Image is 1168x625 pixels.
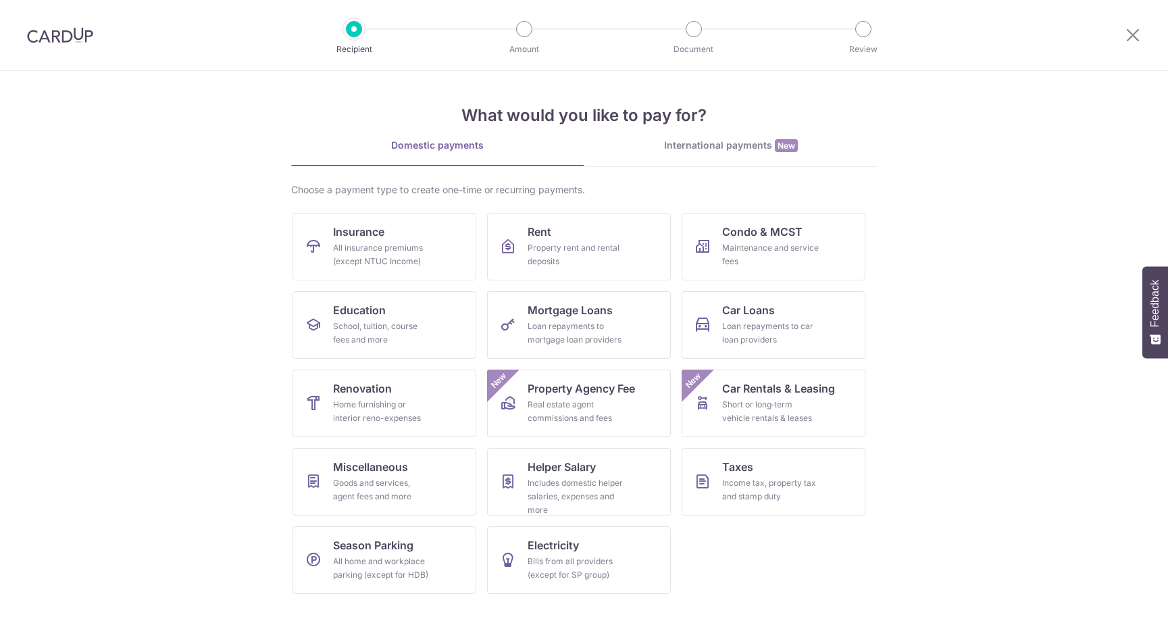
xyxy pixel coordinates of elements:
span: Car Rentals & Leasing [722,380,835,397]
div: Short or long‑term vehicle rentals & leases [722,398,819,425]
div: All home and workplace parking (except for HDB) [333,555,430,582]
span: Rent [528,224,551,240]
button: Feedback - Show survey [1142,266,1168,358]
a: EducationSchool, tuition, course fees and more [293,291,476,359]
span: New [682,370,704,392]
div: Domestic payments [291,139,584,152]
span: Education [333,302,386,318]
span: Season Parking [333,537,413,553]
div: Maintenance and service fees [722,241,819,268]
a: Car LoansLoan repayments to car loan providers [682,291,865,359]
img: CardUp [27,27,93,43]
a: MiscellaneousGoods and services, agent fees and more [293,448,476,516]
span: New [775,139,798,152]
div: Property rent and rental deposits [528,241,625,268]
a: Property Agency FeeReal estate agent commissions and feesNew [487,370,671,437]
span: Feedback [1149,280,1161,327]
div: International payments [584,139,878,153]
h4: What would you like to pay for? [291,103,878,128]
div: Bills from all providers (except for SP group) [528,555,625,582]
div: Loan repayments to mortgage loan providers [528,320,625,347]
div: Income tax, property tax and stamp duty [722,476,819,503]
a: Condo & MCSTMaintenance and service fees [682,213,865,280]
span: Mortgage Loans [528,302,613,318]
span: Miscellaneous [333,459,408,475]
span: Property Agency Fee [528,380,635,397]
span: Condo & MCST [722,224,803,240]
span: Renovation [333,380,392,397]
a: ElectricityBills from all providers (except for SP group) [487,526,671,594]
a: Helper SalaryIncludes domestic helper salaries, expenses and more [487,448,671,516]
span: Car Loans [722,302,775,318]
span: Insurance [333,224,384,240]
p: Document [644,43,744,56]
div: Real estate agent commissions and fees [528,398,625,425]
span: Taxes [722,459,753,475]
div: Includes domestic helper salaries, expenses and more [528,476,625,517]
span: Helper Salary [528,459,596,475]
a: RenovationHome furnishing or interior reno-expenses [293,370,476,437]
div: School, tuition, course fees and more [333,320,430,347]
a: Car Rentals & LeasingShort or long‑term vehicle rentals & leasesNew [682,370,865,437]
a: Season ParkingAll home and workplace parking (except for HDB) [293,526,476,594]
div: Goods and services, agent fees and more [333,476,430,503]
div: Choose a payment type to create one-time or recurring payments. [291,183,878,197]
a: InsuranceAll insurance premiums (except NTUC Income) [293,213,476,280]
span: Electricity [528,537,579,553]
p: Review [813,43,913,56]
div: Loan repayments to car loan providers [722,320,819,347]
div: All insurance premiums (except NTUC Income) [333,241,430,268]
div: Home furnishing or interior reno-expenses [333,398,430,425]
a: RentProperty rent and rental deposits [487,213,671,280]
a: TaxesIncome tax, property tax and stamp duty [682,448,865,516]
p: Recipient [304,43,404,56]
span: New [487,370,509,392]
a: Mortgage LoansLoan repayments to mortgage loan providers [487,291,671,359]
p: Amount [474,43,574,56]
